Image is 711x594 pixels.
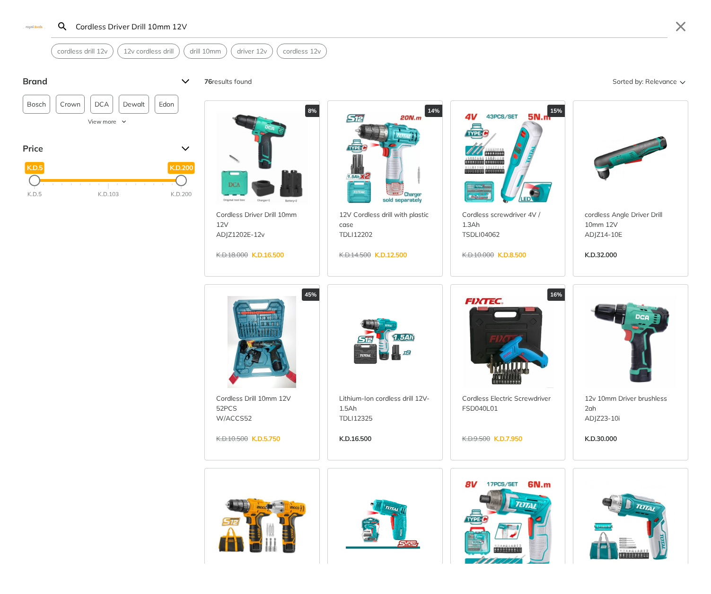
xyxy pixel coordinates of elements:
div: Minimum Price [29,175,40,186]
svg: Search [57,21,68,32]
div: Maximum Price [176,175,187,186]
button: Sorted by:Relevance Sort [611,74,688,89]
strong: 76 [204,77,212,86]
div: 16% [547,288,565,301]
span: Price [23,141,174,156]
span: Brand [23,74,174,89]
button: Edon [155,95,178,114]
button: DCA [90,95,113,114]
button: View more [23,117,193,126]
img: Close [23,24,45,28]
button: Dewalt [119,95,149,114]
svg: Sort [677,76,688,87]
div: 8% [305,105,319,117]
div: 45% [302,288,319,301]
span: Dewalt [123,95,145,113]
span: drill 10mm [190,46,221,56]
button: Bosch [23,95,50,114]
button: Select suggestion: cordless 12v [277,44,326,58]
div: K.D.103 [98,190,119,198]
div: 14% [425,105,442,117]
div: Suggestion: 12v cordless drill [117,44,180,59]
div: Suggestion: drill 10mm [184,44,227,59]
span: DCA [95,95,109,113]
button: Select suggestion: 12v cordless drill [118,44,179,58]
div: results found [204,74,252,89]
input: Search… [74,15,667,37]
span: Crown [60,95,80,113]
span: cordless drill 12v [57,46,107,56]
div: Suggestion: cordless drill 12v [51,44,114,59]
button: Select suggestion: drill 10mm [184,44,227,58]
span: cordless 12v [283,46,321,56]
div: Suggestion: cordless 12v [277,44,327,59]
div: 15% [547,105,565,117]
span: View more [88,117,116,126]
span: Relevance [645,74,677,89]
button: Select suggestion: cordless drill 12v [52,44,113,58]
div: K.D.200 [171,190,192,198]
span: Bosch [27,95,46,113]
button: Crown [56,95,85,114]
button: Select suggestion: driver 12v [231,44,272,58]
span: Edon [159,95,174,113]
span: 12v cordless drill [123,46,174,56]
button: Close [673,19,688,34]
div: K.D.5 [27,190,42,198]
span: driver 12v [237,46,267,56]
div: Suggestion: driver 12v [231,44,273,59]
